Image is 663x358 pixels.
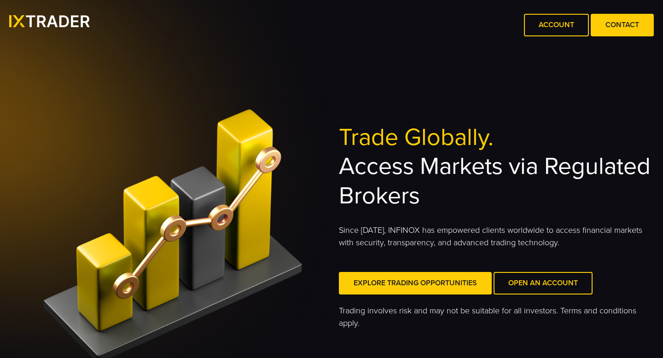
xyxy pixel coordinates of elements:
[591,14,654,36] a: Contact
[339,123,654,210] h2: Access Markets via Regulated Brokers
[339,272,492,294] a: Explore Trading Opportunities
[524,14,589,36] a: Account
[494,272,593,294] a: Open an Account
[339,224,654,249] p: Since [DATE], INFINOX has empowered clients worldwide to access financial markets with security, ...
[339,305,654,329] p: Trading involves risk and may not be suitable for all investors. Terms and conditions apply.
[339,123,494,152] span: Trade Globally.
